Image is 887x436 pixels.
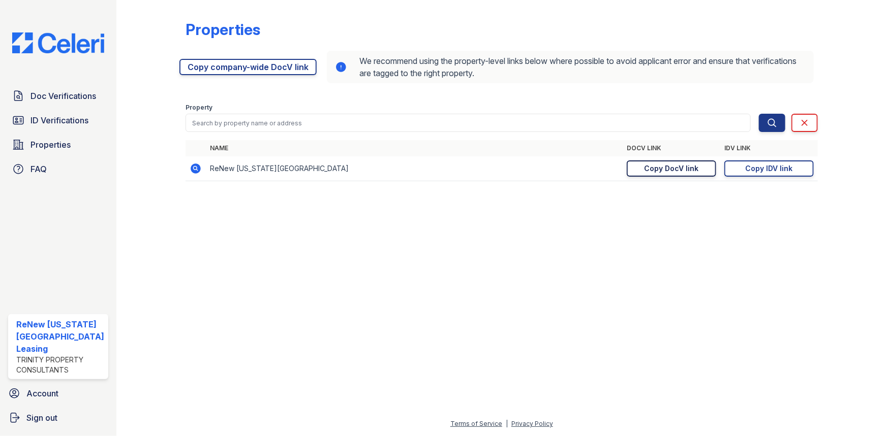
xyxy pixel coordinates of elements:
th: DocV Link [623,140,720,156]
div: Properties [186,20,260,39]
a: Copy DocV link [627,160,716,177]
div: | [506,420,508,427]
a: Doc Verifications [8,86,108,106]
div: Copy DocV link [645,163,699,174]
label: Property [186,104,212,112]
a: FAQ [8,159,108,179]
span: FAQ [30,163,47,175]
span: Sign out [26,412,57,424]
a: Sign out [4,408,112,428]
div: We recommend using the property-level links below where possible to avoid applicant error and ens... [327,51,814,83]
span: Account [26,387,58,399]
a: Account [4,383,112,404]
div: ReNew [US_STATE][GEOGRAPHIC_DATA] Leasing [16,318,104,355]
a: Copy company-wide DocV link [179,59,317,75]
div: Trinity Property Consultants [16,355,104,375]
th: IDV Link [720,140,818,156]
th: Name [206,140,623,156]
a: Terms of Service [450,420,502,427]
div: Copy IDV link [746,163,793,174]
a: Properties [8,135,108,155]
input: Search by property name or address [186,114,751,132]
img: CE_Logo_Blue-a8612792a0a2168367f1c8372b55b34899dd931a85d93a1a3d3e32e68fde9ad4.png [4,32,112,53]
span: Properties [30,139,71,151]
a: Privacy Policy [511,420,553,427]
span: ID Verifications [30,114,88,126]
a: Copy IDV link [724,160,814,177]
td: ReNew [US_STATE][GEOGRAPHIC_DATA] [206,156,623,181]
span: Doc Verifications [30,90,96,102]
a: ID Verifications [8,110,108,130]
